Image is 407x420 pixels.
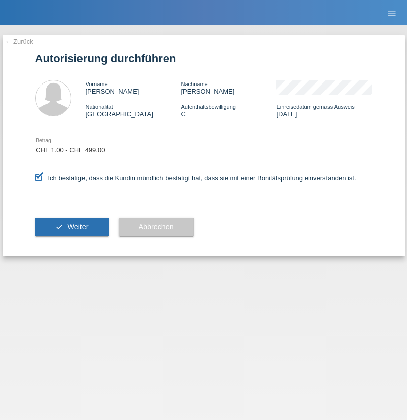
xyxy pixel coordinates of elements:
[55,223,63,231] i: check
[276,104,354,110] span: Einreisedatum gemäss Ausweis
[67,223,88,231] span: Weiter
[119,218,194,237] button: Abbrechen
[387,8,397,18] i: menu
[35,52,372,65] h1: Autorisierung durchführen
[86,103,181,118] div: [GEOGRAPHIC_DATA]
[181,81,207,87] span: Nachname
[276,103,372,118] div: [DATE]
[181,104,235,110] span: Aufenthaltsbewilligung
[139,223,174,231] span: Abbrechen
[35,218,109,237] button: check Weiter
[86,104,113,110] span: Nationalität
[86,80,181,95] div: [PERSON_NAME]
[181,80,276,95] div: [PERSON_NAME]
[181,103,276,118] div: C
[5,38,33,45] a: ← Zurück
[86,81,108,87] span: Vorname
[382,10,402,16] a: menu
[35,174,356,182] label: Ich bestätige, dass die Kundin mündlich bestätigt hat, dass sie mit einer Bonitätsprüfung einvers...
